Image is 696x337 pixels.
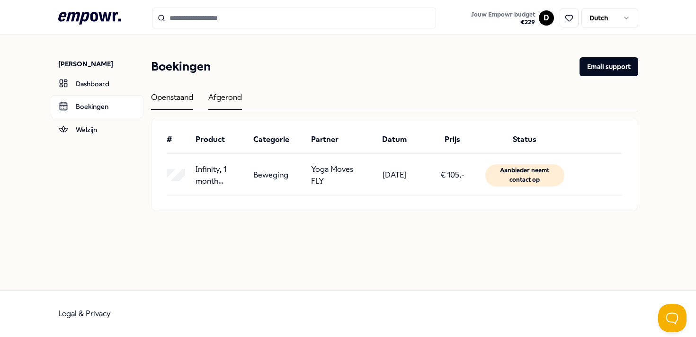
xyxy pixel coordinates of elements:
[440,169,464,181] p: € 105,-
[51,118,143,141] a: Welzijn
[485,164,565,186] div: Aanbieder neemt contact op
[51,72,143,95] a: Dashboard
[580,57,638,76] button: Email support
[467,8,539,28] a: Jouw Empowr budget€229
[196,133,246,146] div: Product
[58,59,143,69] p: [PERSON_NAME]
[471,18,535,26] span: € 229
[167,133,188,146] div: #
[383,169,406,181] p: [DATE]
[485,133,565,146] div: Status
[427,133,477,146] div: Prijs
[51,95,143,118] a: Boekingen
[196,163,246,187] p: Infinity, 1 month (unlimited all regular classes, not for [GEOGRAPHIC_DATA])
[539,10,554,26] button: D
[58,309,111,318] a: Legal & Privacy
[311,163,361,187] p: Yoga Moves FLY
[253,169,288,181] p: Beweging
[152,8,436,28] input: Search for products, categories or subcategories
[151,57,211,76] h1: Boekingen
[658,304,687,332] iframe: Help Scout Beacon - Open
[151,91,193,110] div: Openstaand
[208,91,242,110] div: Afgerond
[253,133,303,146] div: Categorie
[469,9,537,28] button: Jouw Empowr budget€229
[311,133,361,146] div: Partner
[369,133,419,146] div: Datum
[471,11,535,18] span: Jouw Empowr budget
